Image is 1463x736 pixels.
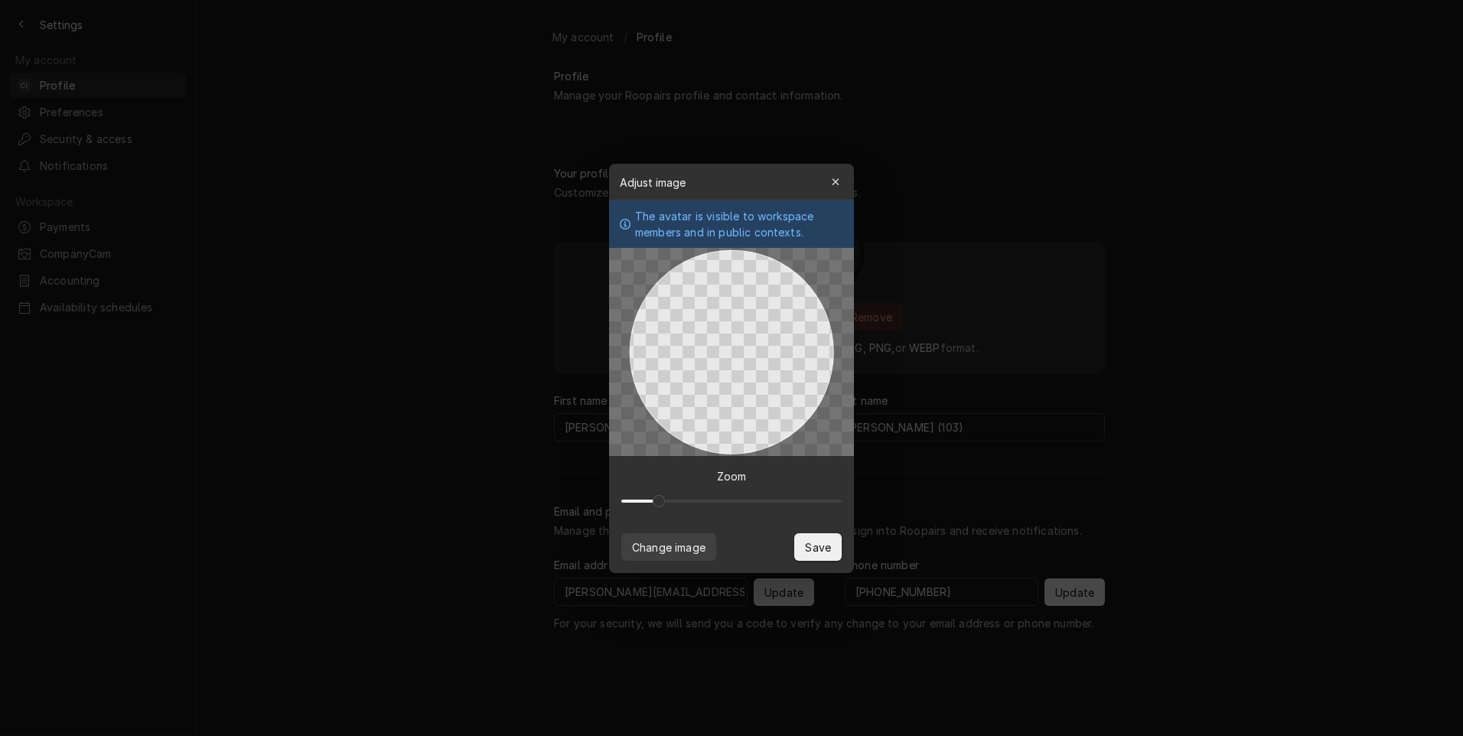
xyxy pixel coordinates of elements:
[621,533,716,561] button: Change image
[629,539,709,555] span: Change image
[717,468,747,484] span: Zoom
[794,533,842,561] button: Save
[802,539,834,555] span: Save
[609,164,854,200] div: Adjust image
[635,208,843,240] p: The avatar is visible to workspace members and in public contexts.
